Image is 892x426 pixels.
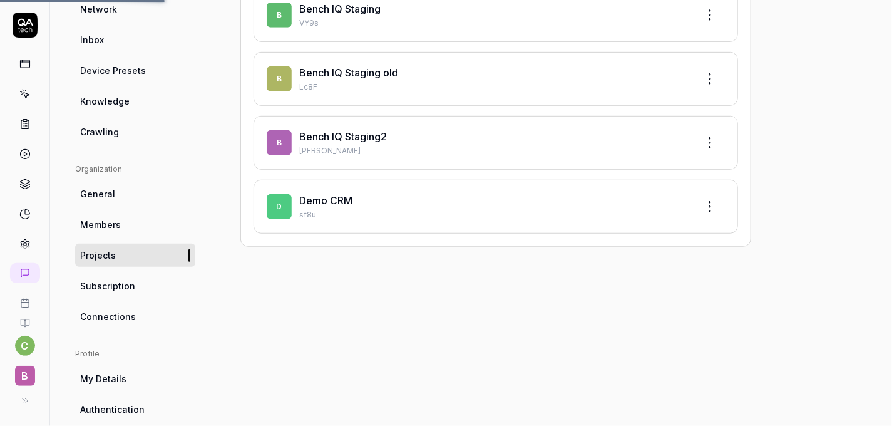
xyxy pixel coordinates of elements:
[299,145,687,157] p: [PERSON_NAME]
[80,218,121,231] span: Members
[75,164,195,175] div: Organization
[75,120,195,143] a: Crawling
[75,28,195,51] a: Inbox
[80,95,130,108] span: Knowledge
[5,356,44,388] button: B
[267,66,292,91] span: B
[299,18,687,29] p: VY9s
[75,398,195,421] a: Authentication
[299,3,381,15] a: Bench IQ Staging
[75,213,195,236] a: Members
[80,279,135,293] span: Subscription
[80,403,145,416] span: Authentication
[75,59,195,82] a: Device Presets
[267,130,292,155] span: B
[80,187,115,200] span: General
[299,209,687,221] p: sf8u
[5,308,44,328] a: Documentation
[75,348,195,360] div: Profile
[267,3,292,28] span: B
[75,90,195,113] a: Knowledge
[299,66,398,79] a: Bench IQ Staging old
[5,288,44,308] a: Book a call with us
[80,64,146,77] span: Device Presets
[10,263,40,283] a: New conversation
[80,310,136,323] span: Connections
[80,125,119,138] span: Crawling
[15,366,35,386] span: B
[299,81,687,93] p: Lc8F
[80,33,104,46] span: Inbox
[299,130,387,143] a: Bench IQ Staging2
[267,194,292,219] span: D
[75,244,195,267] a: Projects
[15,336,35,356] button: c
[75,367,195,390] a: My Details
[299,194,352,207] a: Demo CRM
[75,274,195,298] a: Subscription
[80,3,117,16] span: Network
[75,182,195,205] a: General
[80,372,126,385] span: My Details
[80,249,116,262] span: Projects
[75,305,195,328] a: Connections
